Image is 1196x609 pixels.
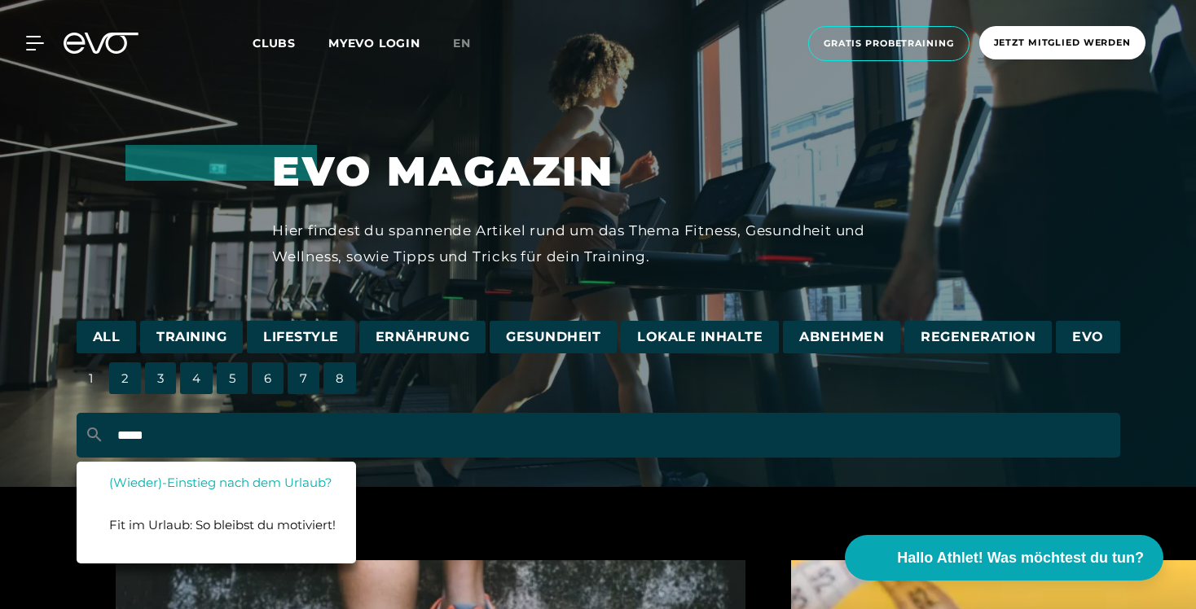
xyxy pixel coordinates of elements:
span: 5 [217,362,248,394]
a: Abnehmen [783,321,900,354]
a: 6 [252,370,284,388]
span: 8 [323,362,356,394]
span: Gratis Probetraining [824,37,954,50]
a: 3 [145,370,176,388]
a: 4 [180,370,213,388]
a: 5 [217,370,248,388]
span: 3 [145,362,176,394]
a: 2 [109,370,141,388]
a: Gratis Probetraining [803,26,974,61]
a: Lokale Inhalte [621,321,779,354]
a: 8 [323,370,356,388]
button: Hallo Athlet! Was möchtest du tun? [845,535,1163,581]
span: Hallo Athlet! Was möchtest du tun? [897,547,1144,569]
a: Regeneration [904,321,1052,354]
span: 2 [109,362,141,394]
span: 7 [288,362,319,394]
span: 4 [180,362,213,394]
h3: Top Artikel [116,511,1080,536]
div: Hier findest du spannende Artikel rund um das Thema Fitness, Gesundheit und Wellness, sowie Tipps... [272,217,924,270]
a: EVO [1056,321,1120,354]
a: EVO Magazin [272,147,614,196]
a: Ernährung [359,321,486,354]
a: 7 [288,370,319,388]
a: Training [140,321,243,354]
a: en [453,34,490,53]
a: Lifestyle [247,321,355,354]
a: All [77,321,137,354]
a: Gesundheit [490,321,617,354]
a: Clubs [253,35,328,50]
a: Jetzt Mitglied werden [974,26,1150,61]
span: 1 [77,362,105,394]
span: 6 [252,362,284,394]
span: en [453,36,471,50]
span: Jetzt Mitglied werden [994,36,1131,50]
a: 1 [77,370,105,388]
span: Clubs [253,36,296,50]
a: MYEVO LOGIN [328,36,420,50]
